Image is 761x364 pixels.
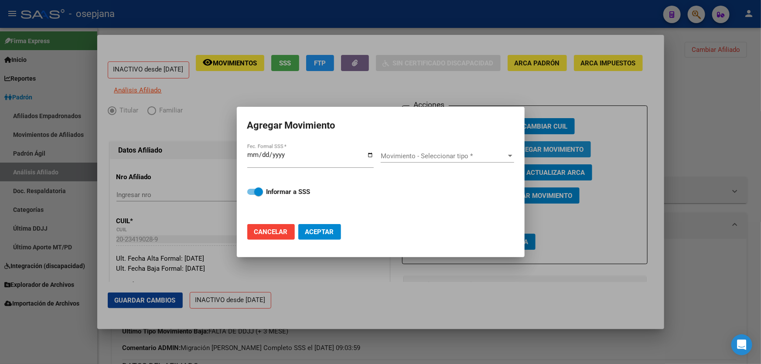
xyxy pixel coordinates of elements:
[247,117,514,134] h2: Agregar Movimiento
[381,152,506,160] span: Movimiento - Seleccionar tipo *
[247,224,295,240] button: Cancelar
[731,334,752,355] div: Open Intercom Messenger
[298,224,341,240] button: Aceptar
[266,188,311,196] strong: Informar a SSS
[305,228,334,236] span: Aceptar
[254,228,288,236] span: Cancelar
